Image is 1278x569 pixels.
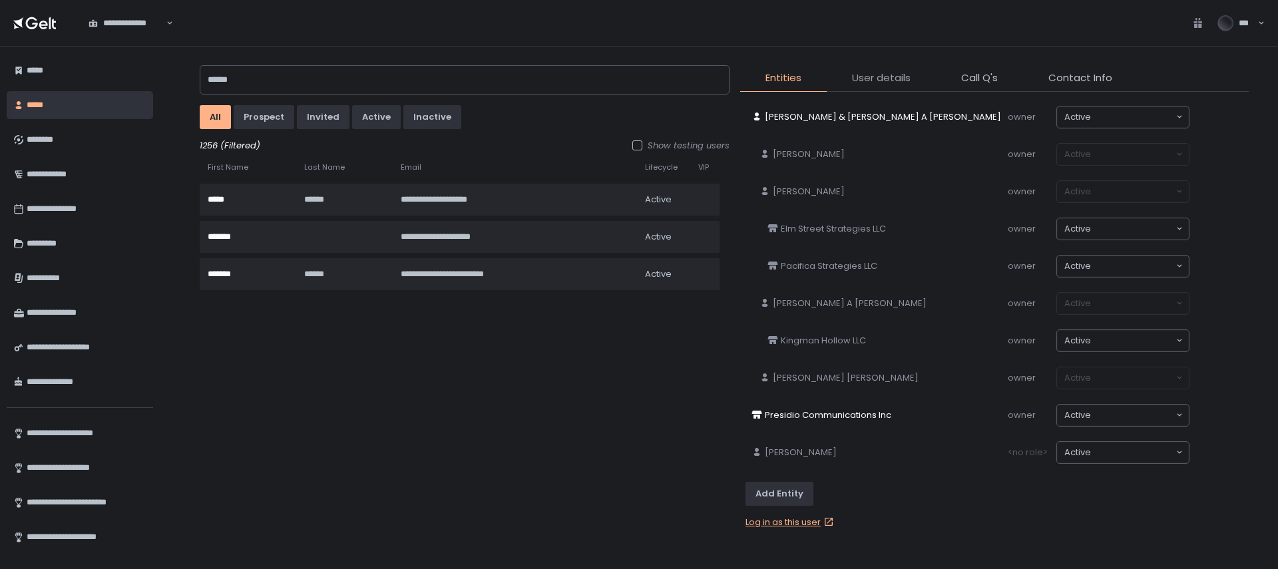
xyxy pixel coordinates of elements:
[200,105,231,129] button: All
[762,329,871,352] a: Kingman Hollow LLC
[1064,447,1091,459] span: active
[745,516,837,528] a: Log in as this user
[765,111,1001,123] span: [PERSON_NAME] & [PERSON_NAME] A [PERSON_NAME]
[244,111,284,123] div: prospect
[401,162,421,172] span: Email
[1057,442,1189,463] div: Search for option
[961,71,998,86] span: Call Q's
[1008,148,1036,160] span: owner
[234,105,294,129] button: prospect
[1057,330,1189,351] div: Search for option
[1057,405,1189,426] div: Search for option
[307,111,339,123] div: invited
[781,223,886,235] span: Elm Street Strategies LLC
[1091,260,1175,273] input: Search for option
[745,482,813,506] button: Add Entity
[1091,334,1175,347] input: Search for option
[1008,222,1036,235] span: owner
[754,143,850,166] a: [PERSON_NAME]
[645,268,672,280] span: active
[781,335,866,347] span: Kingman Hollow LLC
[754,367,924,389] a: [PERSON_NAME] [PERSON_NAME]
[1064,223,1091,235] span: active
[1064,335,1091,347] span: active
[773,186,845,198] span: [PERSON_NAME]
[164,17,165,30] input: Search for option
[754,292,932,315] a: [PERSON_NAME] A [PERSON_NAME]
[1091,409,1175,422] input: Search for option
[762,255,883,278] a: Pacifica Strategies LLC
[413,111,451,123] div: inactive
[773,297,927,309] span: [PERSON_NAME] A [PERSON_NAME]
[80,9,173,37] div: Search for option
[352,105,401,129] button: active
[1008,297,1036,309] span: owner
[754,180,850,203] a: [PERSON_NAME]
[852,71,911,86] span: User details
[1008,334,1036,347] span: owner
[698,162,709,172] span: VIP
[746,404,897,427] a: Presidio Communications Inc
[1091,446,1175,459] input: Search for option
[773,372,919,384] span: [PERSON_NAME] [PERSON_NAME]
[781,260,877,272] span: Pacifica Strategies LLC
[1008,260,1036,272] span: owner
[1048,71,1112,86] span: Contact Info
[645,162,678,172] span: Lifecycle
[765,447,837,459] span: [PERSON_NAME]
[755,488,803,500] div: Add Entity
[403,105,461,129] button: inactive
[1008,409,1036,421] span: owner
[1008,110,1036,123] span: owner
[773,148,845,160] span: [PERSON_NAME]
[1008,371,1036,384] span: owner
[746,106,1006,128] a: [PERSON_NAME] & [PERSON_NAME] A [PERSON_NAME]
[1064,409,1091,421] span: active
[210,111,221,123] div: All
[362,111,391,123] div: active
[765,71,801,86] span: Entities
[1008,185,1036,198] span: owner
[200,140,730,152] div: 1256 (Filtered)
[304,162,345,172] span: Last Name
[746,441,842,464] a: [PERSON_NAME]
[1057,218,1189,240] div: Search for option
[297,105,349,129] button: invited
[1064,111,1091,123] span: active
[765,409,891,421] span: Presidio Communications Inc
[1091,110,1175,124] input: Search for option
[645,194,672,206] span: active
[1008,446,1048,459] span: <no role>
[1091,222,1175,236] input: Search for option
[1064,260,1091,272] span: active
[1057,106,1189,128] div: Search for option
[645,231,672,243] span: active
[208,162,248,172] span: First Name
[1057,256,1189,277] div: Search for option
[762,218,891,240] a: Elm Street Strategies LLC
